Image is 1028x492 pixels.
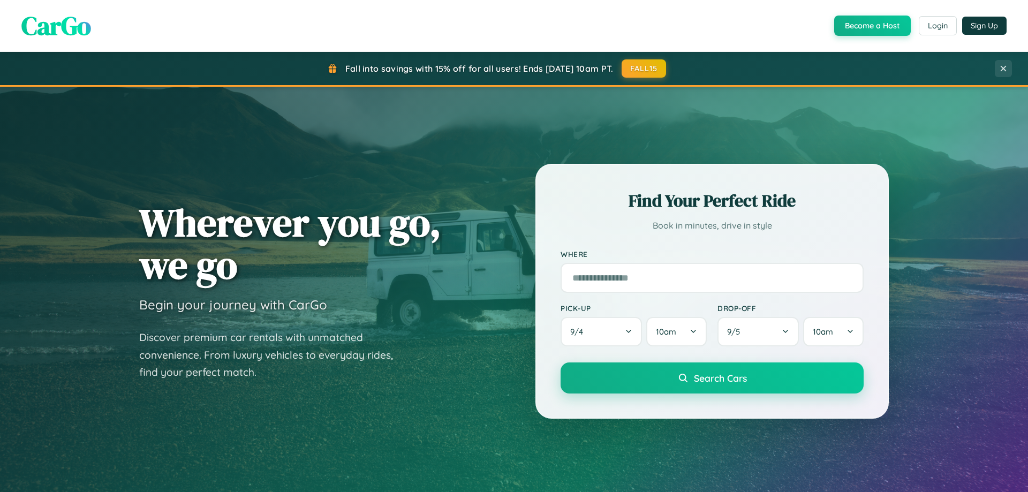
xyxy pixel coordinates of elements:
[919,16,957,35] button: Login
[561,218,864,233] p: Book in minutes, drive in style
[561,362,864,393] button: Search Cars
[21,8,91,43] span: CarGo
[656,327,676,337] span: 10am
[962,17,1007,35] button: Sign Up
[345,63,614,74] span: Fall into savings with 15% off for all users! Ends [DATE] 10am PT.
[813,327,833,337] span: 10am
[646,317,707,346] button: 10am
[561,189,864,213] h2: Find Your Perfect Ride
[561,249,864,259] label: Where
[834,16,911,36] button: Become a Host
[803,317,864,346] button: 10am
[139,329,407,381] p: Discover premium car rentals with unmatched convenience. From luxury vehicles to everyday rides, ...
[717,304,864,313] label: Drop-off
[139,297,327,313] h3: Begin your journey with CarGo
[561,304,707,313] label: Pick-up
[694,372,747,384] span: Search Cars
[561,317,642,346] button: 9/4
[727,327,745,337] span: 9 / 5
[717,317,799,346] button: 9/5
[570,327,588,337] span: 9 / 4
[622,59,667,78] button: FALL15
[139,201,441,286] h1: Wherever you go, we go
